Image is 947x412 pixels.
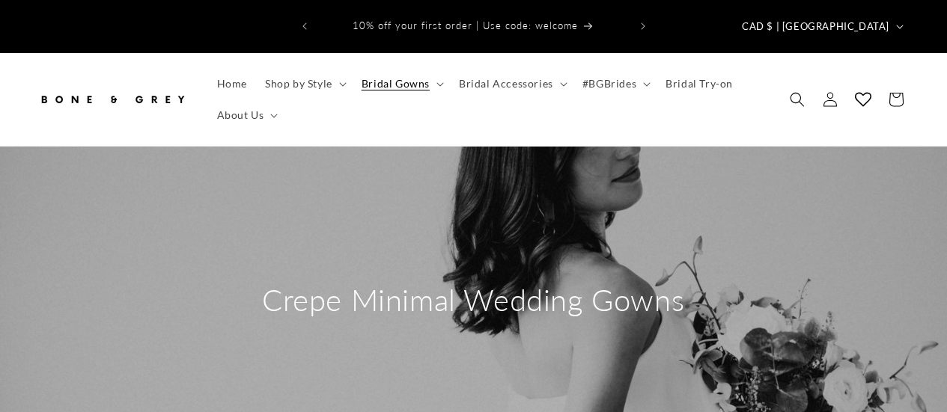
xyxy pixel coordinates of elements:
[208,99,284,131] summary: About Us
[353,68,450,99] summary: Bridal Gowns
[256,68,353,99] summary: Shop by Style
[573,68,657,99] summary: #BGBrides
[733,12,910,40] button: CAD $ | [GEOGRAPHIC_DATA]
[208,68,256,99] a: Home
[217,77,247,90] span: Home
[582,77,636,90] span: #BGBrides
[781,83,814,116] summary: Search
[217,108,264,122] span: About Us
[288,12,321,40] button: Previous announcement
[37,83,187,116] img: Bone and Grey Bridal
[262,280,684,319] h2: Crepe Minimal Wedding Gowns
[666,77,733,90] span: Bridal Try-on
[450,68,573,99] summary: Bridal Accessories
[353,19,578,31] span: 10% off your first order | Use code: welcome
[32,77,193,121] a: Bone and Grey Bridal
[265,77,332,90] span: Shop by Style
[627,12,660,40] button: Next announcement
[459,77,553,90] span: Bridal Accessories
[657,68,742,99] a: Bridal Try-on
[742,19,889,34] span: CAD $ | [GEOGRAPHIC_DATA]
[362,77,430,90] span: Bridal Gowns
